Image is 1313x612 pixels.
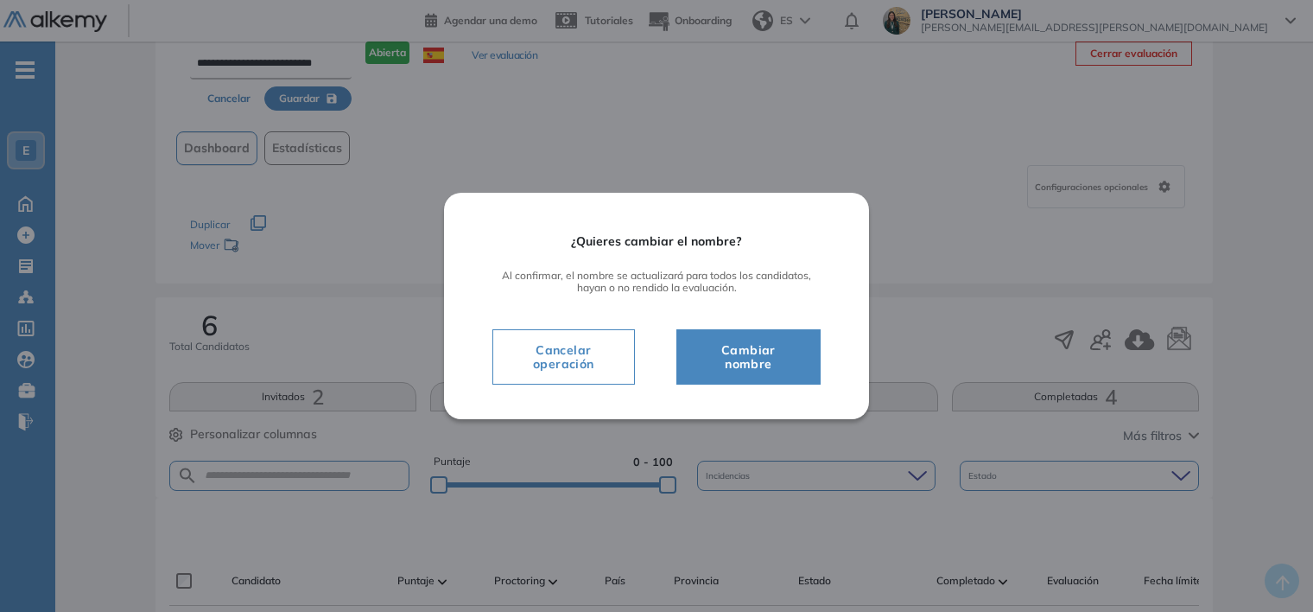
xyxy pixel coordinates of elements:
[1227,529,1313,612] iframe: Chat Widget
[492,234,821,249] span: ¿Quieres cambiar el nombre?
[676,329,821,385] button: Cambiar nombre
[507,340,620,374] span: Cancelar operación
[698,340,799,374] span: Cambiar nombre
[492,270,821,295] span: Al confirmar, el nombre se actualizará para todos los candidatos, hayan o no rendido la evaluación.
[492,329,635,385] button: Cancelar operación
